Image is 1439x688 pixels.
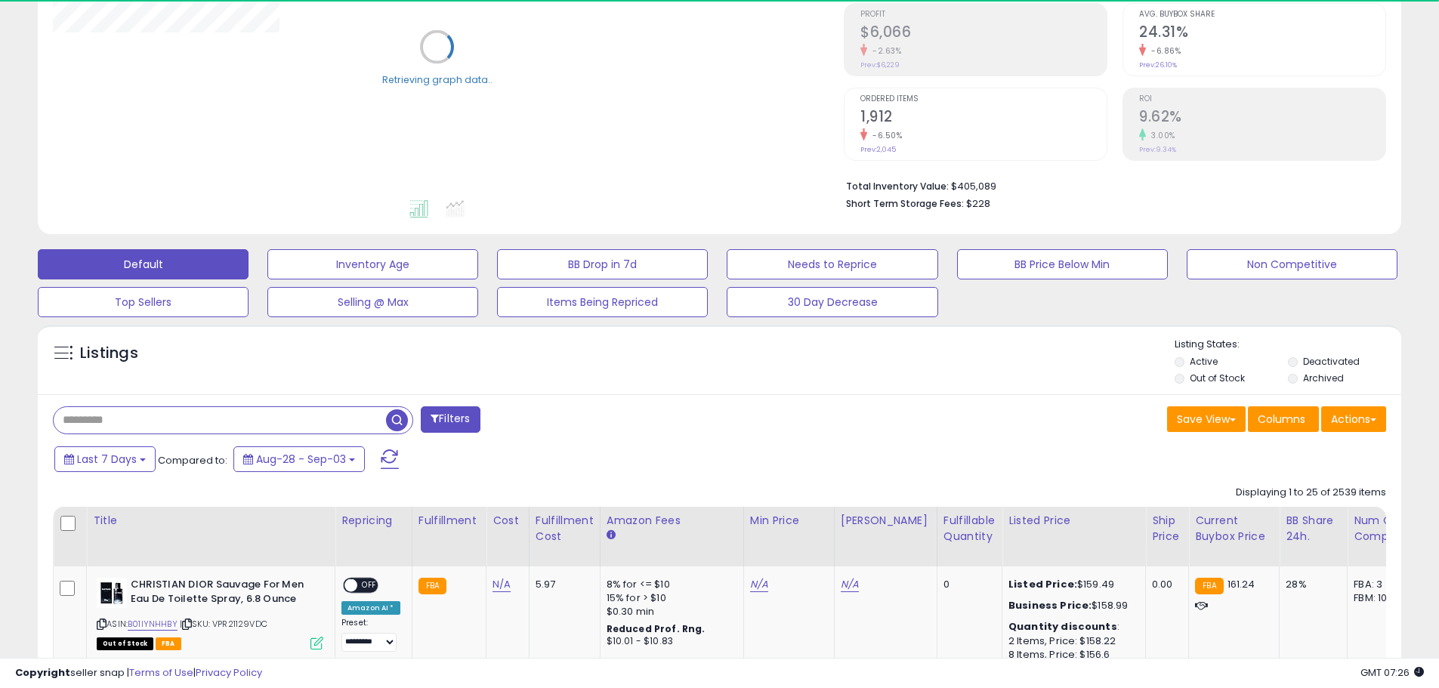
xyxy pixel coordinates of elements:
div: Current Buybox Price [1195,513,1273,545]
span: $228 [966,196,990,211]
div: seller snap | | [15,666,262,680]
div: 5.97 [536,578,588,591]
div: 28% [1286,578,1336,591]
span: | SKU: VPR21129VDC [180,618,267,630]
div: Retrieving graph data.. [382,73,493,86]
span: OFF [357,579,381,592]
div: 15% for > $10 [607,591,732,605]
span: Compared to: [158,453,227,467]
li: $405,089 [846,176,1375,194]
b: Quantity discounts [1008,619,1117,634]
div: [PERSON_NAME] [841,513,931,529]
button: Columns [1248,406,1319,432]
img: 41ZvcBtl-kL._SL40_.jpg [97,578,127,608]
span: All listings that are currently out of stock and unavailable for purchase on Amazon [97,637,153,650]
b: Reduced Prof. Rng. [607,622,706,635]
div: $10.01 - $10.83 [607,635,732,648]
small: -6.50% [867,130,902,141]
h2: 9.62% [1139,108,1385,128]
a: N/A [841,577,859,592]
div: Amazon Fees [607,513,737,529]
div: $158.99 [1008,599,1134,612]
small: Prev: 9.34% [1139,145,1176,154]
div: FBA: 3 [1354,578,1403,591]
div: Listed Price [1008,513,1139,529]
div: ASIN: [97,578,323,648]
div: Amazon AI * [341,601,400,615]
div: $0.30 min [607,605,732,619]
div: BB Share 24h. [1286,513,1341,545]
div: 0.00 [1152,578,1177,591]
button: Top Sellers [38,287,249,317]
h2: 24.31% [1139,23,1385,44]
div: 2 Items, Price: $158.22 [1008,634,1134,648]
button: Inventory Age [267,249,478,279]
span: Avg. Buybox Share [1139,11,1385,19]
b: Total Inventory Value: [846,180,949,193]
button: Filters [421,406,480,433]
a: N/A [750,577,768,592]
label: Out of Stock [1190,372,1245,384]
span: ROI [1139,95,1385,103]
span: Last 7 Days [77,452,137,467]
span: 2025-09-11 07:26 GMT [1360,665,1424,680]
small: Prev: 26.10% [1139,60,1177,69]
span: Profit [860,11,1107,19]
div: Title [93,513,329,529]
label: Active [1190,355,1218,368]
span: 161.24 [1227,577,1255,591]
label: Archived [1303,372,1344,384]
div: Ship Price [1152,513,1182,545]
button: Aug-28 - Sep-03 [233,446,365,472]
small: Prev: $6,229 [860,60,900,69]
h2: 1,912 [860,108,1107,128]
button: 30 Day Decrease [727,287,937,317]
p: Listing States: [1175,338,1401,352]
div: Cost [493,513,523,529]
div: 0 [943,578,990,591]
div: Preset: [341,618,400,652]
span: Ordered Items [860,95,1107,103]
div: FBM: 10 [1354,591,1403,605]
div: 8% for <= $10 [607,578,732,591]
small: -2.63% [867,45,901,57]
button: Items Being Repriced [497,287,708,317]
small: 3.00% [1146,130,1175,141]
small: -6.86% [1146,45,1181,57]
h5: Listings [80,343,138,364]
small: Prev: 2,045 [860,145,896,154]
button: Non Competitive [1187,249,1397,279]
a: Privacy Policy [196,665,262,680]
div: Fulfillment [418,513,480,529]
button: BB Price Below Min [957,249,1168,279]
strong: Copyright [15,665,70,680]
button: Last 7 Days [54,446,156,472]
label: Deactivated [1303,355,1360,368]
div: Displaying 1 to 25 of 2539 items [1236,486,1386,500]
button: BB Drop in 7d [497,249,708,279]
span: Aug-28 - Sep-03 [256,452,346,467]
a: Terms of Use [129,665,193,680]
span: FBA [156,637,181,650]
div: Fulfillable Quantity [943,513,996,545]
b: Short Term Storage Fees: [846,197,964,210]
div: : [1008,620,1134,634]
b: CHRISTIAN DIOR Sauvage For Men Eau De Toilette Spray, 6.8 Ounce [131,578,314,609]
button: Default [38,249,249,279]
small: FBA [418,578,446,594]
div: Min Price [750,513,828,529]
small: FBA [1195,578,1223,594]
div: Fulfillment Cost [536,513,594,545]
h2: $6,066 [860,23,1107,44]
small: Amazon Fees. [607,529,616,542]
button: Save View [1167,406,1246,432]
a: B01IYNHHBY [128,618,178,631]
div: Repricing [341,513,406,529]
span: Columns [1258,412,1305,427]
b: Listed Price: [1008,577,1077,591]
a: N/A [493,577,511,592]
button: Needs to Reprice [727,249,937,279]
div: $159.49 [1008,578,1134,591]
div: Num of Comp. [1354,513,1409,545]
button: Selling @ Max [267,287,478,317]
